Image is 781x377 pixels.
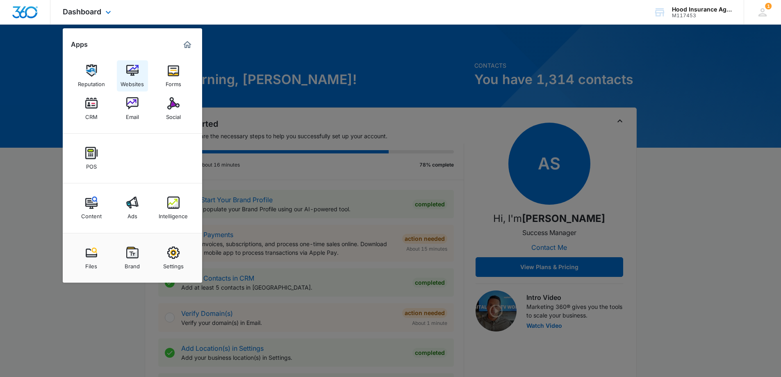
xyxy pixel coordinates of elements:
[117,93,148,124] a: Email
[71,41,88,48] h2: Apps
[76,242,107,274] a: Files
[76,93,107,124] a: CRM
[128,209,137,219] div: Ads
[78,77,105,87] div: Reputation
[672,13,732,18] div: account id
[117,242,148,274] a: Brand
[76,143,107,174] a: POS
[181,38,194,51] a: Marketing 360® Dashboard
[159,209,188,219] div: Intelligence
[117,60,148,91] a: Websites
[765,3,772,9] span: 1
[158,60,189,91] a: Forms
[121,77,144,87] div: Websites
[76,192,107,224] a: Content
[166,77,181,87] div: Forms
[158,93,189,124] a: Social
[765,3,772,9] div: notifications count
[86,159,97,170] div: POS
[81,209,102,219] div: Content
[158,192,189,224] a: Intelligence
[63,7,101,16] span: Dashboard
[125,259,140,270] div: Brand
[117,192,148,224] a: Ads
[85,259,97,270] div: Files
[158,242,189,274] a: Settings
[85,110,98,120] div: CRM
[126,110,139,120] div: Email
[166,110,181,120] div: Social
[672,6,732,13] div: account name
[163,259,184,270] div: Settings
[76,60,107,91] a: Reputation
